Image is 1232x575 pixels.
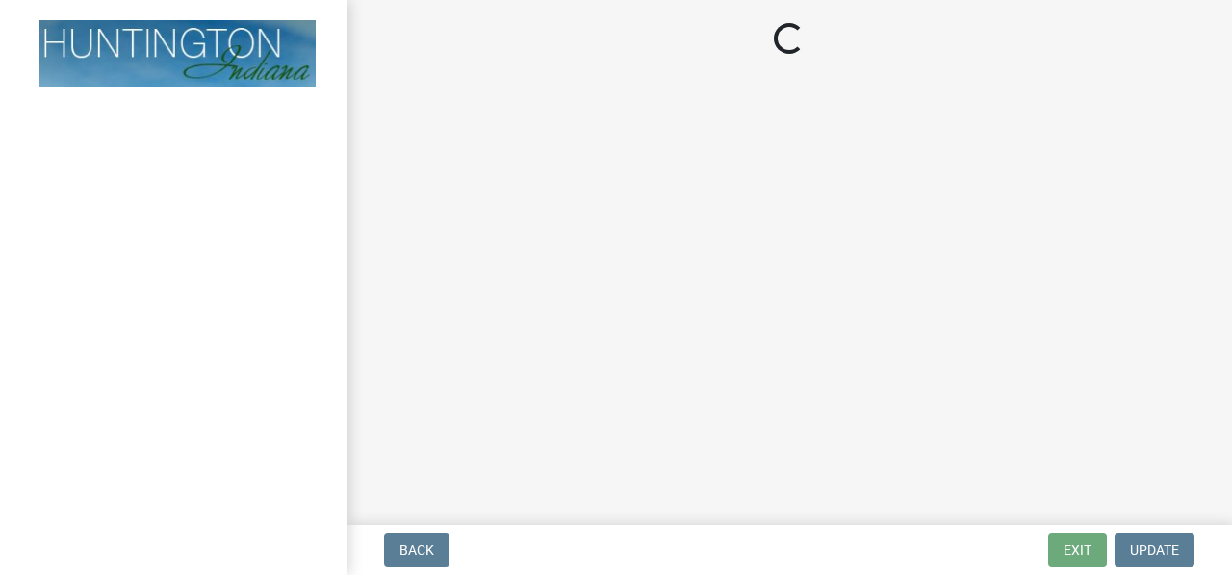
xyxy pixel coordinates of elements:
[1130,542,1179,558] span: Update
[384,533,449,567] button: Back
[1115,533,1194,567] button: Update
[399,542,434,558] span: Back
[1048,533,1107,567] button: Exit
[38,20,316,87] img: Huntington County, Indiana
